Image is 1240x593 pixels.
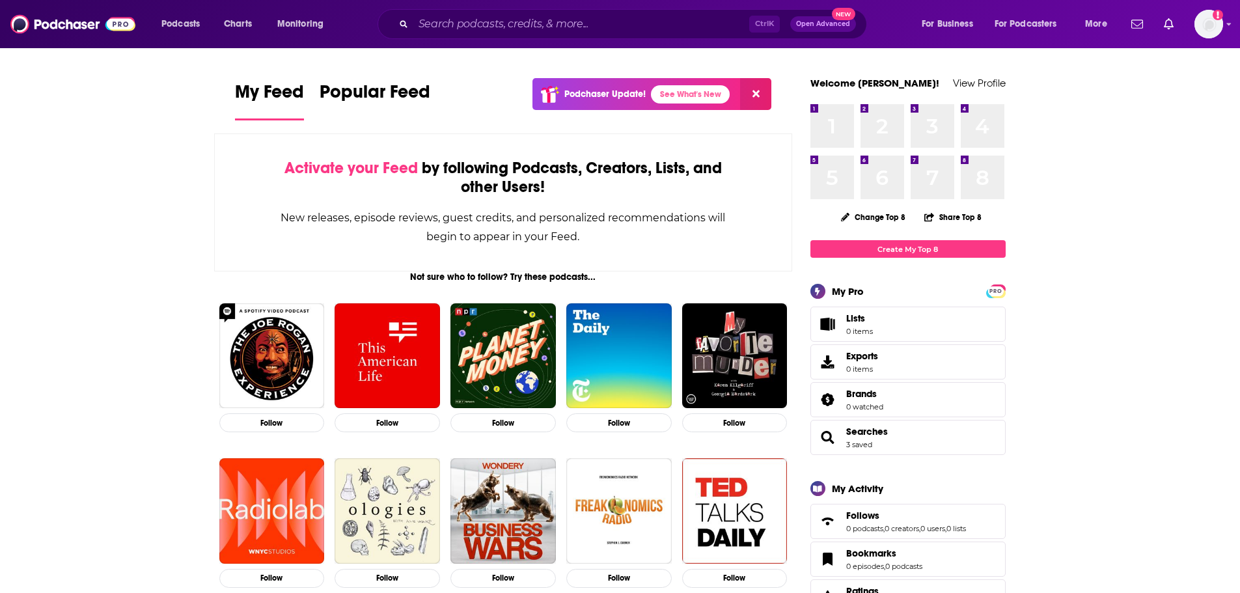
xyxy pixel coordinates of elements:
[995,15,1057,33] span: For Podcasters
[833,209,914,225] button: Change Top 8
[280,159,727,197] div: by following Podcasts, Creators, Lists, and other Users!
[280,208,727,246] div: New releases, episode reviews, guest credits, and personalized recommendations will begin to appe...
[566,303,672,409] img: The Daily
[913,14,989,34] button: open menu
[815,550,841,568] a: Bookmarks
[846,388,883,400] a: Brands
[846,350,878,362] span: Exports
[1194,10,1223,38] button: Show profile menu
[450,569,556,588] button: Follow
[10,12,135,36] img: Podchaser - Follow, Share and Rate Podcasts
[335,303,440,409] img: This American Life
[566,458,672,564] img: Freakonomics Radio
[219,413,325,432] button: Follow
[846,510,966,521] a: Follows
[390,9,879,39] div: Search podcasts, credits, & more...
[790,16,856,32] button: Open AdvancedNew
[320,81,430,111] span: Popular Feed
[953,77,1006,89] a: View Profile
[235,81,304,120] a: My Feed
[215,14,260,34] a: Charts
[450,303,556,409] img: Planet Money
[924,204,982,230] button: Share Top 8
[846,510,879,521] span: Follows
[945,524,946,533] span: ,
[832,482,883,495] div: My Activity
[219,458,325,564] img: Radiolab
[1194,10,1223,38] span: Logged in as haleysmith21
[235,81,304,111] span: My Feed
[815,353,841,371] span: Exports
[335,458,440,564] img: Ologies with Alie Ward
[846,547,896,559] span: Bookmarks
[566,413,672,432] button: Follow
[846,312,873,324] span: Lists
[815,391,841,409] a: Brands
[1076,14,1123,34] button: open menu
[919,524,920,533] span: ,
[815,315,841,333] span: Lists
[284,158,418,178] span: Activate your Feed
[682,458,788,564] img: TED Talks Daily
[846,440,872,449] a: 3 saved
[682,413,788,432] button: Follow
[810,504,1006,539] span: Follows
[450,458,556,564] img: Business Wars
[885,562,922,571] a: 0 podcasts
[796,21,850,27] span: Open Advanced
[450,413,556,432] button: Follow
[846,547,922,559] a: Bookmarks
[946,524,966,533] a: 0 lists
[846,426,888,437] a: Searches
[1085,15,1107,33] span: More
[749,16,780,33] span: Ctrl K
[564,89,646,100] p: Podchaser Update!
[682,303,788,409] img: My Favorite Murder with Karen Kilgariff and Georgia Hardstark
[810,420,1006,455] span: Searches
[810,77,939,89] a: Welcome [PERSON_NAME]!
[885,524,919,533] a: 0 creators
[832,285,864,297] div: My Pro
[846,312,865,324] span: Lists
[832,8,855,20] span: New
[335,569,440,588] button: Follow
[810,307,1006,342] a: Lists
[884,562,885,571] span: ,
[810,382,1006,417] span: Brands
[1194,10,1223,38] img: User Profile
[335,413,440,432] button: Follow
[268,14,340,34] button: open menu
[152,14,217,34] button: open menu
[986,14,1076,34] button: open menu
[810,344,1006,379] a: Exports
[214,271,793,283] div: Not sure who to follow? Try these podcasts...
[1126,13,1148,35] a: Show notifications dropdown
[1159,13,1179,35] a: Show notifications dropdown
[413,14,749,34] input: Search podcasts, credits, & more...
[883,524,885,533] span: ,
[219,303,325,409] img: The Joe Rogan Experience
[988,286,1004,296] a: PRO
[566,569,672,588] button: Follow
[682,569,788,588] button: Follow
[846,388,877,400] span: Brands
[224,15,252,33] span: Charts
[846,327,873,336] span: 0 items
[922,15,973,33] span: For Business
[1213,10,1223,20] svg: Add a profile image
[846,524,883,533] a: 0 podcasts
[810,542,1006,577] span: Bookmarks
[810,240,1006,258] a: Create My Top 8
